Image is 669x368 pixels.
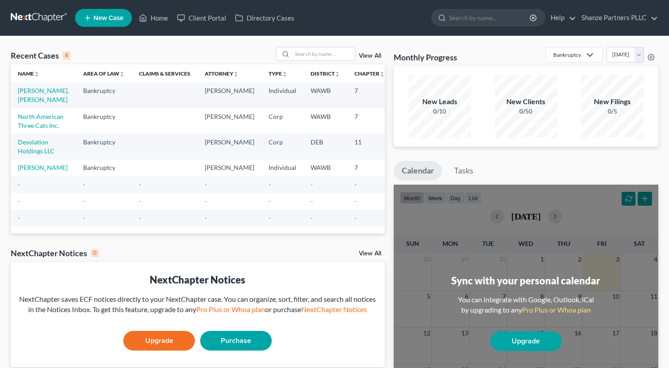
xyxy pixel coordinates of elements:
[132,64,198,82] th: Claims & Services
[18,164,67,171] a: [PERSON_NAME]
[379,72,385,77] i: unfold_more
[394,52,457,63] h3: Monthly Progress
[408,107,471,116] div: 0/10
[282,72,287,77] i: unfold_more
[303,82,347,108] td: WAWB
[18,113,63,129] a: North American Three Cats Inc.
[205,181,207,188] span: -
[261,134,303,159] td: Corp
[581,97,644,107] div: New Filings
[446,161,481,181] a: Tasks
[269,70,287,77] a: Typeunfold_more
[495,107,557,116] div: 0/50
[577,10,658,26] a: Shanze Partners PLLC
[139,214,141,222] span: -
[83,197,85,205] span: -
[18,197,20,205] span: -
[490,331,562,351] a: Upgrade
[269,214,271,222] span: -
[34,72,39,77] i: unfold_more
[139,181,141,188] span: -
[347,160,392,176] td: 7
[198,82,261,108] td: [PERSON_NAME]
[354,197,357,205] span: -
[261,82,303,108] td: Individual
[233,72,239,77] i: unfold_more
[303,108,347,134] td: WAWB
[335,72,340,77] i: unfold_more
[522,305,591,314] a: Pro Plus or Whoa plan
[18,273,378,287] div: NextChapter Notices
[198,160,261,176] td: [PERSON_NAME]
[311,214,313,222] span: -
[449,9,531,26] input: Search by name...
[205,70,239,77] a: Attorneyunfold_more
[261,160,303,176] td: Individual
[18,138,55,155] a: Desolation Holdings LLC
[311,70,340,77] a: Districtunfold_more
[347,134,392,159] td: 11
[83,70,125,77] a: Area of Lawunfold_more
[269,181,271,188] span: -
[301,305,367,313] a: NextChapter Notices
[91,249,99,257] div: 0
[303,160,347,176] td: WAWB
[354,181,357,188] span: -
[11,248,99,258] div: NextChapter Notices
[135,10,173,26] a: Home
[231,10,299,26] a: Directory Cases
[119,72,125,77] i: unfold_more
[354,70,385,77] a: Chapterunfold_more
[359,250,381,257] a: View All
[359,53,381,59] a: View All
[394,161,442,181] a: Calendar
[63,51,71,59] div: 4
[354,214,357,222] span: -
[495,97,557,107] div: New Clients
[347,82,392,108] td: 7
[303,134,347,159] td: DEB
[546,10,576,26] a: Help
[76,134,132,159] td: Bankruptcy
[292,47,355,60] input: Search by name...
[261,108,303,134] td: Corp
[76,82,132,108] td: Bankruptcy
[200,331,272,351] a: Purchase
[76,108,132,134] td: Bankruptcy
[196,305,265,313] a: Pro Plus or Whoa plan
[93,15,123,21] span: New Case
[451,274,600,288] div: Sync with your personal calendar
[198,134,261,159] td: [PERSON_NAME]
[553,51,581,59] div: Bankruptcy
[139,197,141,205] span: -
[311,181,313,188] span: -
[18,294,378,315] div: NextChapter saves ECF notices directly to your NextChapter case. You can organize, sort, filter, ...
[408,97,471,107] div: New Leads
[18,214,20,222] span: -
[454,295,597,315] div: You can integrate with Google, Outlook, iCal by upgrading to any
[18,70,39,77] a: Nameunfold_more
[347,108,392,134] td: 7
[123,331,195,351] a: Upgrade
[205,214,207,222] span: -
[76,160,132,176] td: Bankruptcy
[269,197,271,205] span: -
[198,108,261,134] td: [PERSON_NAME]
[83,214,85,222] span: -
[11,50,71,61] div: Recent Cases
[311,197,313,205] span: -
[18,87,69,103] a: [PERSON_NAME], [PERSON_NAME]
[581,107,644,116] div: 0/5
[173,10,231,26] a: Client Portal
[83,181,85,188] span: -
[205,197,207,205] span: -
[18,181,20,188] span: -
